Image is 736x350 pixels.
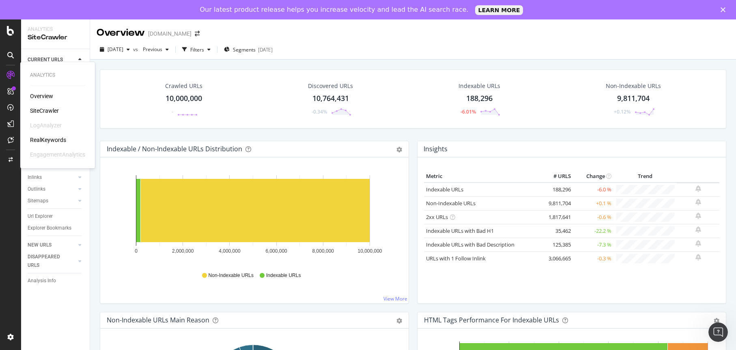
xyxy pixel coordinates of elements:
div: [DOMAIN_NAME] [148,30,192,38]
button: Segments[DATE] [221,43,276,56]
div: gear [396,147,402,152]
a: DISAPPEARED URLS [28,253,76,270]
span: 2025 Jul. 18th [108,46,123,53]
text: 4,000,000 [219,248,241,254]
div: Inlinks [28,173,42,182]
td: -6.0 % [573,183,613,197]
div: Filters [190,46,204,53]
div: HTML Tags Performance for Indexable URLs [424,316,559,324]
td: 125,385 [540,238,573,251]
div: Close [721,7,729,12]
div: 188,296 [466,93,493,104]
div: gear [714,318,719,324]
td: 3,066,665 [540,251,573,265]
div: Outlinks [28,185,45,193]
svg: A chart. [107,170,399,264]
div: [DATE] [258,46,273,53]
h4: Insights [424,144,448,155]
a: View More [383,295,407,302]
a: 2xx URLs [426,213,448,221]
div: DISAPPEARED URLS [28,253,69,270]
a: NEW URLS [28,241,76,249]
span: Segments [233,46,256,53]
th: Metric [424,170,540,183]
a: Indexable URLs [426,186,463,193]
div: bell-plus [695,240,701,247]
td: 9,811,704 [540,196,573,210]
td: 1,817,641 [540,210,573,224]
div: EngagementAnalytics [30,150,85,159]
div: bell-plus [695,185,701,192]
div: +0.12% [614,108,631,115]
a: Indexable URLs with Bad H1 [426,227,494,234]
a: Analysis Info [28,277,84,285]
div: 10,000,000 [166,93,202,104]
div: Indexable / Non-Indexable URLs Distribution [107,145,242,153]
span: Indexable URLs [266,272,301,279]
a: CURRENT URLS [28,56,76,64]
div: -0.34% [312,108,327,115]
td: -0.6 % [573,210,613,224]
text: 6,000,000 [265,248,287,254]
button: [DATE] [97,43,133,56]
div: 9,811,704 [617,93,650,104]
button: Filters [179,43,214,56]
div: Non-Indexable URLs Main Reason [107,316,209,324]
a: SiteCrawler [30,107,59,115]
div: Analysis Info [28,277,56,285]
td: 35,462 [540,224,573,238]
div: Discovered URLs [308,82,353,90]
th: # URLS [540,170,573,183]
div: Explorer Bookmarks [28,224,71,232]
div: bell-plus [695,199,701,205]
div: LogAnalyzer [30,121,62,129]
th: Change [573,170,613,183]
span: Previous [140,46,162,53]
div: NEW URLS [28,241,52,249]
td: -0.3 % [573,251,613,265]
td: -22.2 % [573,224,613,238]
td: -7.3 % [573,238,613,251]
a: Explorer Bookmarks [28,224,84,232]
div: bell-plus [695,254,701,260]
span: Non-Indexable URLs [209,272,254,279]
div: Non-Indexable URLs [606,82,661,90]
a: Sitemaps [28,197,76,205]
text: 0 [135,248,138,254]
div: Sitemaps [28,197,48,205]
div: Analytics [28,26,83,33]
div: Analytics [30,72,85,79]
div: Crawled URLs [165,82,202,90]
td: 188,296 [540,183,573,197]
div: Our latest product release helps you increase velocity and lead the AI search race. [200,6,469,14]
a: LEARN MORE [475,5,523,15]
a: Overview [30,92,53,100]
span: vs [133,46,140,53]
a: URLs with 1 Follow Inlink [426,255,486,262]
div: CURRENT URLS [28,56,63,64]
a: Inlinks [28,173,76,182]
a: RealKeywords [30,136,66,144]
a: Indexable URLs with Bad Description [426,241,514,248]
div: gear [396,318,402,324]
div: Url Explorer [28,212,53,221]
div: bell-plus [695,226,701,233]
text: 8,000,000 [312,248,334,254]
th: Trend [613,170,677,183]
button: Previous [140,43,172,56]
iframe: Intercom live chat [708,322,728,342]
div: Indexable URLs [458,82,500,90]
text: 10,000,000 [357,248,382,254]
td: +0.1 % [573,196,613,210]
div: Overview [97,26,145,40]
a: Non-Indexable URLs [426,200,476,207]
div: -6.01% [461,108,476,115]
div: - [172,108,173,115]
a: Url Explorer [28,212,84,221]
